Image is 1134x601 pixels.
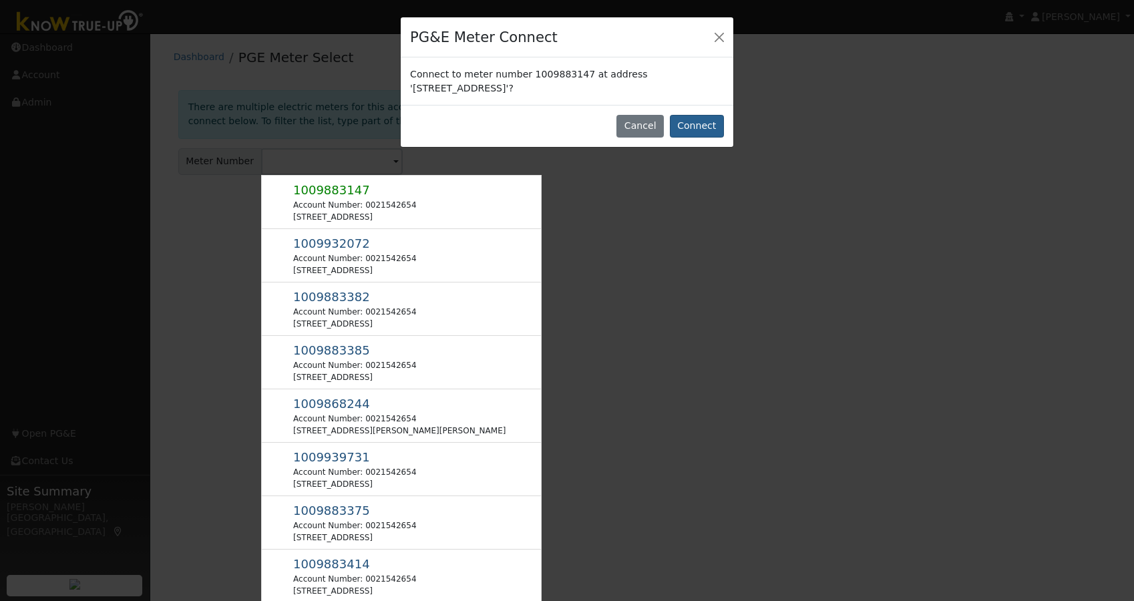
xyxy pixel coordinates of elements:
[293,397,370,411] span: 1009868244
[293,252,416,264] div: Account Number: 0021542654
[293,211,416,223] div: [STREET_ADDRESS]
[670,115,724,138] button: Connect
[410,27,558,48] h4: PG&E Meter Connect
[293,453,370,463] span: Usage Point: 0278640251
[293,560,370,570] span: Usage Point: 0366439979
[293,573,416,585] div: Account Number: 0021542654
[293,236,370,250] span: 1009932072
[293,318,416,330] div: [STREET_ADDRESS]
[293,186,370,196] span: Usage Point: 2947339897
[293,264,416,276] div: [STREET_ADDRESS]
[293,466,416,478] div: Account Number: 0021542654
[293,520,416,532] div: Account Number: 0021542654
[293,585,416,597] div: [STREET_ADDRESS]
[293,183,370,197] span: 1009883147
[710,27,729,46] button: Close
[293,425,506,437] div: [STREET_ADDRESS][PERSON_NAME][PERSON_NAME]
[293,346,370,357] span: Usage Point: 0059739965
[293,506,370,517] span: Usage Point: 0336639874
[401,57,733,104] div: Connect to meter number 1009883147 at address '[STREET_ADDRESS]'?
[293,359,416,371] div: Account Number: 0021542654
[616,115,664,138] button: Cancel
[293,399,370,410] span: Usage Point: 0265840303
[293,504,370,518] span: 1009883375
[293,199,416,211] div: Account Number: 0021542654
[293,557,370,571] span: 1009883414
[293,306,416,318] div: Account Number: 0021542654
[293,413,506,425] div: Account Number: 0021542654
[293,450,370,464] span: 1009939731
[293,292,370,303] span: Usage Point: 0035139974
[293,478,416,490] div: [STREET_ADDRESS]
[293,343,370,357] span: 1009883385
[293,532,416,544] div: [STREET_ADDRESS]
[293,290,370,304] span: 1009883382
[293,239,370,250] span: Usage Point: 0005739984
[293,371,416,383] div: [STREET_ADDRESS]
